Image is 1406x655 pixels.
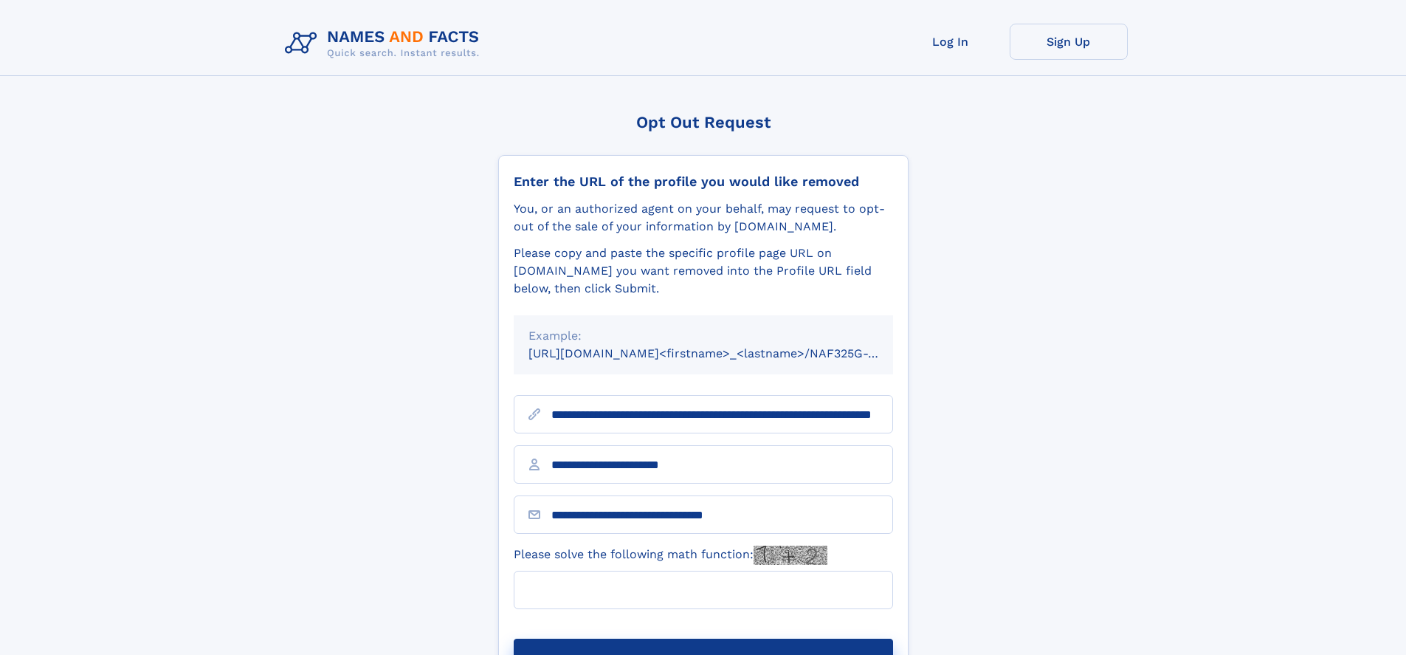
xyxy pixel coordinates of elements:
div: Please copy and paste the specific profile page URL on [DOMAIN_NAME] you want removed into the Pr... [514,244,893,298]
label: Please solve the following math function: [514,546,827,565]
img: Logo Names and Facts [279,24,492,64]
div: Example: [528,327,878,345]
a: Log In [892,24,1010,60]
div: Opt Out Request [498,113,909,131]
div: Enter the URL of the profile you would like removed [514,174,893,190]
div: You, or an authorized agent on your behalf, may request to opt-out of the sale of your informatio... [514,200,893,236]
small: [URL][DOMAIN_NAME]<firstname>_<lastname>/NAF325G-xxxxxxxx [528,346,921,360]
a: Sign Up [1010,24,1128,60]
